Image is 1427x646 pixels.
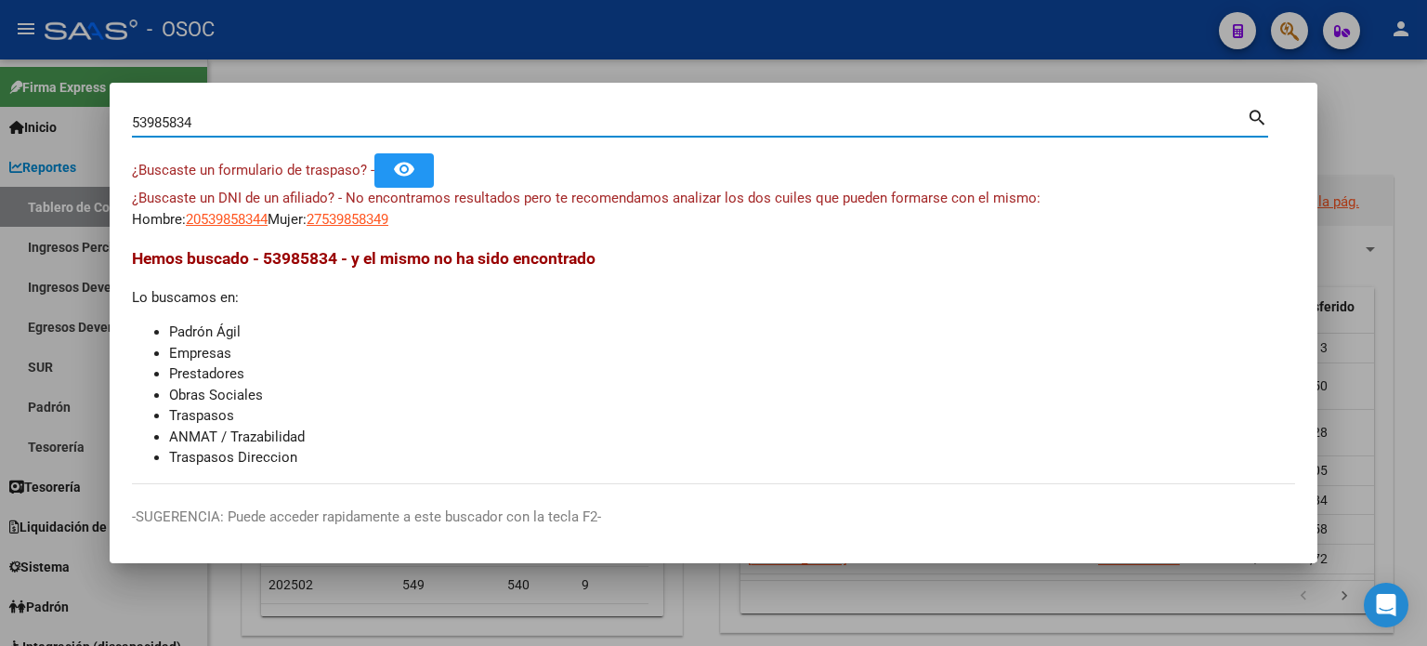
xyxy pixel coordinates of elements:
[169,405,1295,427] li: Traspasos
[169,343,1295,364] li: Empresas
[1247,105,1268,127] mat-icon: search
[169,322,1295,343] li: Padrón Ágil
[132,507,1295,528] p: -SUGERENCIA: Puede acceder rapidamente a este buscador con la tecla F2-
[307,211,388,228] span: 27539858349
[169,363,1295,385] li: Prestadores
[186,211,268,228] span: 20539858344
[169,447,1295,468] li: Traspasos Direccion
[1364,583,1408,627] div: Open Intercom Messenger
[132,249,596,268] span: Hemos buscado - 53985834 - y el mismo no ha sido encontrado
[393,158,415,180] mat-icon: remove_red_eye
[132,188,1295,230] div: Hombre: Mujer:
[132,190,1041,206] span: ¿Buscaste un DNI de un afiliado? - No encontramos resultados pero te recomendamos analizar los do...
[132,246,1295,468] div: Lo buscamos en:
[169,385,1295,406] li: Obras Sociales
[132,162,374,178] span: ¿Buscaste un formulario de traspaso? -
[169,427,1295,448] li: ANMAT / Trazabilidad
